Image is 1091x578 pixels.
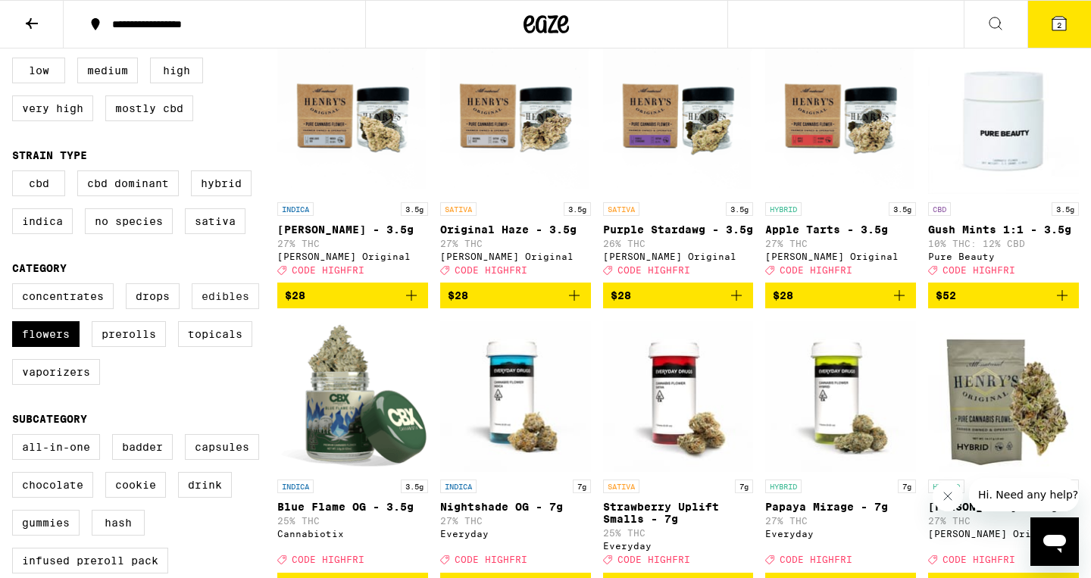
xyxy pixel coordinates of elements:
[1057,20,1061,30] span: 2
[928,529,1079,539] div: [PERSON_NAME] Original
[765,480,802,493] p: HYBRID
[12,283,114,309] label: Concentrates
[928,283,1079,308] button: Add to bag
[77,170,179,196] label: CBD Dominant
[765,516,916,526] p: 27% THC
[440,252,591,261] div: [PERSON_NAME] Original
[277,202,314,216] p: INDICA
[440,223,591,236] p: Original Haze - 3.5g
[178,321,252,347] label: Topicals
[603,320,754,572] a: Open page for Strawberry Uplift Smalls - 7g from Everyday
[617,555,690,565] span: CODE HIGHFRI
[928,252,1079,261] div: Pure Beauty
[440,320,591,572] a: Open page for Nightshade OG - 7g from Everyday
[765,223,916,236] p: Apple Tarts - 3.5g
[277,516,428,526] p: 25% THC
[765,239,916,248] p: 27% THC
[12,472,93,498] label: Chocolate
[277,239,428,248] p: 27% THC
[726,202,753,216] p: 3.5g
[765,252,916,261] div: [PERSON_NAME] Original
[292,265,364,275] span: CODE HIGHFRI
[564,202,591,216] p: 3.5g
[440,283,591,308] button: Add to bag
[185,208,245,234] label: Sativa
[12,58,65,83] label: Low
[277,320,428,572] a: Open page for Blue Flame OG - 3.5g from Cannabiotix
[573,480,591,493] p: 7g
[12,321,80,347] label: Flowers
[943,265,1015,275] span: CODE HIGHFRI
[440,501,591,513] p: Nightshade OG - 7g
[765,320,916,572] a: Open page for Papaya Mirage - 7g from Everyday
[928,223,1079,236] p: Gush Mints 1:1 - 3.5g
[12,510,80,536] label: Gummies
[440,202,477,216] p: SATIVA
[277,252,428,261] div: [PERSON_NAME] Original
[277,283,428,308] button: Add to bag
[12,359,100,385] label: Vaporizers
[773,289,793,301] span: $28
[292,555,364,565] span: CODE HIGHFRI
[12,548,168,573] label: Infused Preroll Pack
[1030,517,1079,566] iframe: Button to launch messaging window
[765,202,802,216] p: HYBRID
[277,43,428,195] img: Henry's Original - King Louis XIII - 3.5g
[928,501,1079,513] p: [PERSON_NAME] - 14g
[77,58,138,83] label: Medium
[1052,202,1079,216] p: 3.5g
[611,289,631,301] span: $28
[285,289,305,301] span: $28
[12,170,65,196] label: CBD
[126,283,180,309] label: Drops
[603,239,754,248] p: 26% THC
[603,223,754,236] p: Purple Stardawg - 3.5g
[765,43,916,283] a: Open page for Apple Tarts - 3.5g from Henry's Original
[928,320,1079,472] img: Henry's Original - Cherry Garcia - 14g
[455,265,527,275] span: CODE HIGHFRI
[401,480,428,493] p: 3.5g
[603,501,754,525] p: Strawberry Uplift Smalls - 7g
[440,320,591,472] img: Everyday - Nightshade OG - 7g
[448,289,468,301] span: $28
[401,202,428,216] p: 3.5g
[603,283,754,308] button: Add to bag
[765,529,916,539] div: Everyday
[440,239,591,248] p: 27% THC
[1027,1,1091,48] button: 2
[928,202,951,216] p: CBD
[277,320,428,472] img: Cannabiotix - Blue Flame OG - 3.5g
[780,265,852,275] span: CODE HIGHFRI
[150,58,203,83] label: High
[277,501,428,513] p: Blue Flame OG - 3.5g
[603,252,754,261] div: [PERSON_NAME] Original
[105,95,193,121] label: Mostly CBD
[12,95,93,121] label: Very High
[603,320,754,472] img: Everyday - Strawberry Uplift Smalls - 7g
[440,516,591,526] p: 27% THC
[440,43,591,195] img: Henry's Original - Original Haze - 3.5g
[277,223,428,236] p: [PERSON_NAME] - 3.5g
[603,480,639,493] p: SATIVA
[105,472,166,498] label: Cookie
[928,480,964,493] p: HYBRID
[943,555,1015,565] span: CODE HIGHFRI
[735,480,753,493] p: 7g
[617,265,690,275] span: CODE HIGHFRI
[178,472,232,498] label: Drink
[603,541,754,551] div: Everyday
[603,43,754,195] img: Henry's Original - Purple Stardawg - 3.5g
[933,481,963,511] iframe: Close message
[603,43,754,283] a: Open page for Purple Stardawg - 3.5g from Henry's Original
[780,555,852,565] span: CODE HIGHFRI
[192,283,259,309] label: Edibles
[440,480,477,493] p: INDICA
[928,43,1079,283] a: Open page for Gush Mints 1:1 - 3.5g from Pure Beauty
[12,262,67,274] legend: Category
[928,320,1079,572] a: Open page for Cherry Garcia - 14g from Henry's Original
[440,43,591,283] a: Open page for Original Haze - 3.5g from Henry's Original
[12,208,73,234] label: Indica
[277,480,314,493] p: INDICA
[12,413,87,425] legend: Subcategory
